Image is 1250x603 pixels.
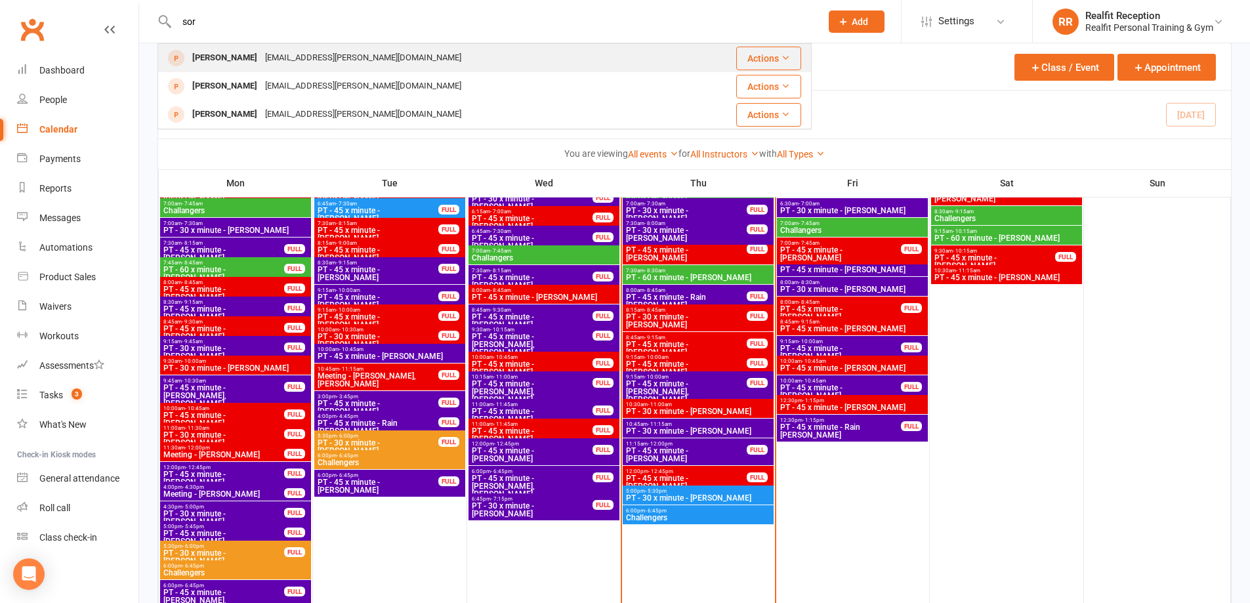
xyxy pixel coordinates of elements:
div: Reports [39,183,72,194]
span: 8:45am [163,319,285,325]
span: PT - 30 x minute - [PERSON_NAME] [625,226,747,242]
span: 7:00am [625,201,747,207]
div: FULL [747,311,768,321]
span: 7:30am [471,268,593,274]
div: FULL [593,378,614,388]
span: - 11:15am [339,366,364,372]
span: PT - 45 x minute - Rain [PERSON_NAME] [317,419,439,435]
span: 7:00am [163,220,308,226]
span: 10:30am [934,268,1079,274]
span: 7:00am [163,201,308,207]
span: - 9:30am [182,319,203,325]
a: Automations [17,233,138,262]
div: FULL [901,244,922,254]
span: 9:15am [317,307,439,313]
span: 8:15am [317,240,439,246]
div: Product Sales [39,272,96,282]
div: [EMAIL_ADDRESS][PERSON_NAME][DOMAIN_NAME] [261,77,465,96]
div: FULL [593,405,614,415]
div: FULL [284,264,305,274]
span: PT - 45 x minute - [PERSON_NAME] [471,274,593,289]
span: PT - 30 x minute - [PERSON_NAME] [625,427,771,435]
button: Actions [736,75,801,98]
span: - 7:00am [490,209,511,215]
span: 8:45am [625,335,747,341]
span: 6:45am [317,201,439,207]
div: Realfit Personal Training & Gym [1085,22,1213,33]
span: - 10:45am [339,346,364,352]
span: - 8:30am [799,280,820,285]
span: PT - 45 x minute - [PERSON_NAME] [317,226,439,242]
span: 8:45am [780,319,925,325]
span: - 9:15am [336,260,357,266]
div: FULL [284,343,305,352]
div: FULL [438,437,459,447]
span: 12:30pm [780,398,925,404]
span: PT - 45 x minute - [PERSON_NAME] [780,344,902,360]
span: PT - 45 x minute - [PERSON_NAME] [780,305,902,321]
div: FULL [901,303,922,313]
span: 9:15am [317,287,439,293]
span: 6:15am [471,209,593,215]
span: PT - 30 x minute - [PERSON_NAME] [780,285,925,293]
span: 10:00am [317,327,439,333]
div: FULL [593,232,614,242]
span: PT - 30 x minute - [PERSON_NAME] [317,333,439,348]
span: Challangers [471,254,617,262]
span: PT - 45 x minute - [PERSON_NAME] [780,384,902,400]
span: - 11:00am [493,374,518,380]
span: PT - 45 x minute - [PERSON_NAME] [163,305,285,321]
span: PT - 30 x minute - [PERSON_NAME] [317,439,439,455]
span: 8:30am [163,299,285,305]
span: PT - 45 x minute - [PERSON_NAME] [163,246,285,262]
span: 7:30am [625,268,771,274]
span: 10:00am [163,405,285,411]
a: Dashboard [17,56,138,85]
span: 12:00pm [471,441,593,447]
div: FULL [593,193,614,203]
div: [PERSON_NAME] [188,105,261,124]
span: 8:00am [471,287,617,293]
div: [PERSON_NAME] [188,49,261,68]
span: 8:00am [625,287,747,293]
div: Messages [39,213,81,223]
a: All Types [777,149,825,159]
span: 7:30am [163,240,285,246]
span: - 9:15am [953,209,974,215]
th: Mon [159,169,313,197]
div: FULL [593,331,614,341]
span: PT - 45 x minute - [PERSON_NAME] [471,427,593,443]
span: - 7:30am [182,220,203,226]
a: Workouts [17,322,138,351]
span: - 3:45pm [337,394,358,400]
a: All Instructors [690,149,759,159]
span: - 10:15am [953,228,977,234]
div: Calendar [39,124,77,135]
div: Tasks [39,390,63,400]
span: 8:00am [780,299,902,305]
th: Wed [467,169,621,197]
div: Automations [39,242,93,253]
span: PT - 45 x minute - [PERSON_NAME] [163,411,285,427]
th: Sun [1084,169,1231,197]
span: - 8:45am [490,287,511,293]
span: 8:30am [934,209,1079,215]
span: - 10:15am [490,327,514,333]
span: PT - 30 x minute - [PERSON_NAME] [163,226,308,234]
span: - 12:45pm [494,441,519,447]
span: PT - 45 x minute - [PERSON_NAME] [780,246,902,262]
span: PT - 45 x minute - Rain [PERSON_NAME] [625,293,747,309]
span: 10:00am [317,346,463,352]
span: - 8:45am [182,280,203,285]
div: FULL [747,339,768,348]
span: 5:30pm [317,433,439,439]
span: - 10:00am [336,307,360,313]
div: FULL [901,382,922,392]
span: 3:00pm [317,394,439,400]
span: 10:30am [625,402,771,407]
span: 7:00am [471,248,617,254]
span: PT - 45 x minute - [PERSON_NAME] [471,407,593,423]
span: - 11:30am [185,425,209,431]
span: 9:15am [163,339,285,344]
span: PT - 30 x minute - [PERSON_NAME] [163,364,308,372]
